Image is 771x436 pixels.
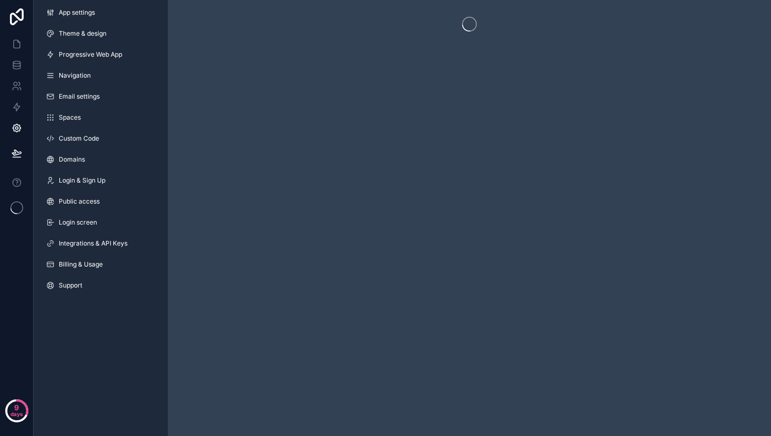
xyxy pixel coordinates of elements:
[38,88,164,105] a: Email settings
[59,155,85,164] span: Domains
[59,260,103,269] span: Billing & Usage
[38,130,164,147] a: Custom Code
[59,197,100,206] span: Public access
[38,46,164,63] a: Progressive Web App
[59,8,95,17] span: App settings
[38,214,164,231] a: Login screen
[38,67,164,84] a: Navigation
[59,113,81,122] span: Spaces
[59,29,106,38] span: Theme & design
[38,172,164,189] a: Login & Sign Up
[38,235,164,252] a: Integrations & API Keys
[38,256,164,273] a: Billing & Usage
[59,218,97,227] span: Login screen
[59,239,127,248] span: Integrations & API Keys
[38,25,164,42] a: Theme & design
[59,50,122,59] span: Progressive Web App
[10,407,23,421] p: days
[59,281,82,290] span: Support
[38,109,164,126] a: Spaces
[59,134,99,143] span: Custom Code
[59,92,100,101] span: Email settings
[38,4,164,21] a: App settings
[59,176,105,185] span: Login & Sign Up
[59,71,91,80] span: Navigation
[38,151,164,168] a: Domains
[38,193,164,210] a: Public access
[38,277,164,294] a: Support
[14,402,19,413] p: 9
